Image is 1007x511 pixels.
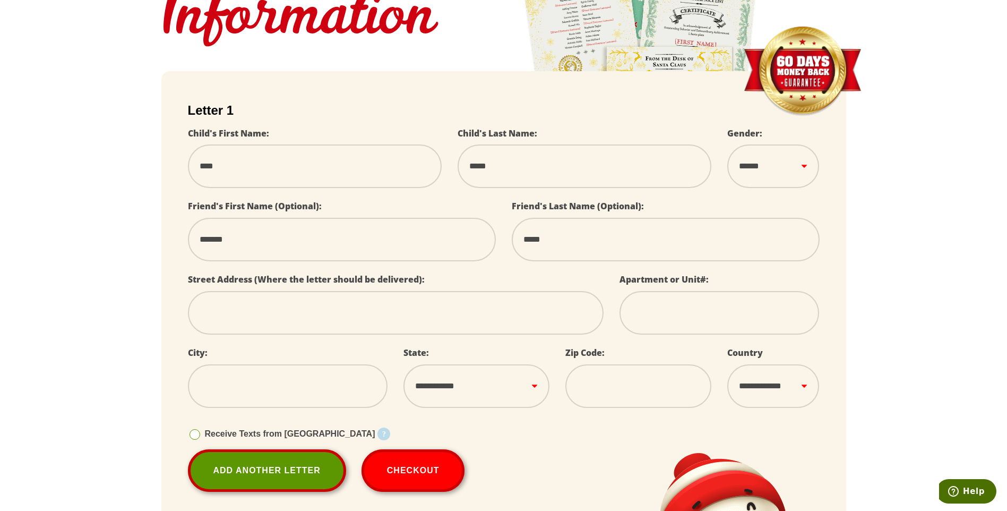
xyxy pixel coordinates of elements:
label: Country [727,347,763,359]
iframe: Opens a widget where you can find more information [939,479,996,506]
label: Child's First Name: [188,127,269,139]
label: Child's Last Name: [458,127,537,139]
span: Receive Texts from [GEOGRAPHIC_DATA] [205,429,375,438]
label: City: [188,347,208,359]
h2: Letter 1 [188,103,820,118]
label: Friend's Last Name (Optional): [512,200,644,212]
button: Checkout [362,449,465,492]
label: Street Address (Where the letter should be delivered): [188,274,425,285]
label: State: [403,347,429,359]
label: Gender: [727,127,762,139]
label: Zip Code: [565,347,605,359]
img: Money Back Guarantee [743,26,862,117]
label: Apartment or Unit#: [619,274,709,285]
a: Add Another Letter [188,449,346,492]
label: Friend's First Name (Optional): [188,200,322,212]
